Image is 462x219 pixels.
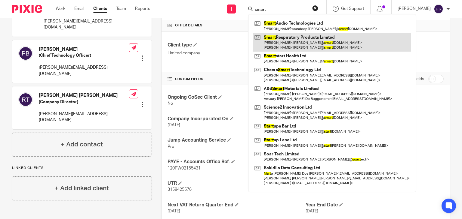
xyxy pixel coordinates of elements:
[168,77,306,82] h4: CUSTOM FIELDS
[93,6,107,12] a: Clients
[254,7,308,13] input: Search
[74,6,84,12] a: Email
[168,123,180,127] span: [DATE]
[306,209,318,213] span: [DATE]
[168,42,306,48] h4: Client type
[168,202,306,208] h4: Next VAT Return Quarter End
[135,6,150,12] a: Reports
[116,6,126,12] a: Team
[12,5,42,13] img: Pixie
[39,111,129,123] p: [PERSON_NAME][EMAIL_ADDRESS][DOMAIN_NAME]
[434,4,443,14] img: svg%3E
[55,184,109,193] h4: + Add linked client
[168,187,192,192] span: 3158425576
[175,23,202,28] span: Other details
[39,64,129,77] p: [PERSON_NAME][EMAIL_ADDRESS][DOMAIN_NAME]
[56,6,65,12] a: Work
[18,92,33,107] img: svg%3E
[61,140,103,149] h4: + Add contact
[18,46,33,61] img: svg%3E
[44,18,130,31] p: [PERSON_NAME][EMAIL_ADDRESS][DOMAIN_NAME]
[168,159,306,165] h4: PAYE - Accounts Office Ref.
[398,6,431,12] p: [PERSON_NAME]
[306,202,444,208] h4: Year End Date
[168,50,306,56] p: Limited company
[39,99,129,105] h5: (Company Director)
[312,5,318,11] button: Clear
[39,46,129,52] h4: [PERSON_NAME]
[168,166,201,170] span: 120PW02155431
[168,116,306,122] h4: Company Incorporated On
[39,52,129,58] h5: (Chief Technology Officer)
[168,145,174,149] span: Pro
[12,166,152,170] p: Linked clients
[168,94,306,100] h4: Ongoing CoSec Client
[341,7,364,11] span: Get Support
[168,137,306,143] h4: Jump Accounting Service
[39,92,129,99] h4: [PERSON_NAME] [PERSON_NAME]
[168,101,173,106] span: No
[168,209,180,213] span: [DATE]
[168,180,306,187] h4: UTR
